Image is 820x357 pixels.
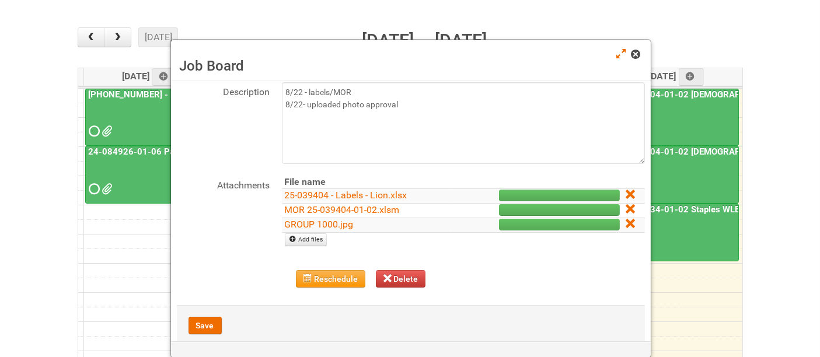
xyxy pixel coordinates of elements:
span: MDN 25-032854-01-08 Left overs.xlsx MOR 25-032854-01-08.xlsm 25_032854_01_LABELS_Lion.xlsx MDN 25... [102,127,110,135]
span: Requested [89,127,97,135]
a: 25-039404-01-02 [DEMOGRAPHIC_DATA] Wet Shave SQM [612,89,739,146]
a: 25-039404-01-02 [DEMOGRAPHIC_DATA] Wet Shave SQM - photo slot [612,146,739,204]
textarea: 8/22 - labels/MOR 8/22- uploaded photo approval [282,82,645,164]
th: File name [282,176,451,189]
label: Description [177,82,270,99]
span: Requested [89,185,97,193]
a: 25-002634-01-02 Staples WLE 2025 Community - Seventh Mailing [612,204,739,261]
a: 24-084926-01-06 Pack Collab Wand Tint [86,146,255,157]
button: Reschedule [296,270,365,288]
a: GROUP 1000.jpg [285,219,354,230]
h3: Job Board [180,57,642,75]
a: 24-084926-01-06 Pack Collab Wand Tint [85,146,212,204]
label: Attachments [177,176,270,192]
a: Add files [285,233,327,246]
span: [DATE] [649,71,704,82]
span: grp 1001 2..jpg group 1001 1..jpg MOR 24-084926-01-08.xlsm Labels 24-084926-01-06 Pack Collab Wan... [102,185,110,193]
a: [PHONE_NUMBER] - R+F InnoCPT [86,89,224,100]
h2: [DATE] – [DATE] [362,27,487,54]
a: 25-039404 - Labels - Lion.xlsx [285,190,407,201]
a: Add an event [152,68,177,86]
a: Add an event [679,68,704,86]
button: Delete [376,270,426,288]
button: [DATE] [138,27,178,47]
a: [PHONE_NUMBER] - R+F InnoCPT [85,89,212,146]
span: [DATE] [122,71,177,82]
button: Save [189,317,222,334]
a: MOR 25-039404-01-02.xlsm [285,204,400,215]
